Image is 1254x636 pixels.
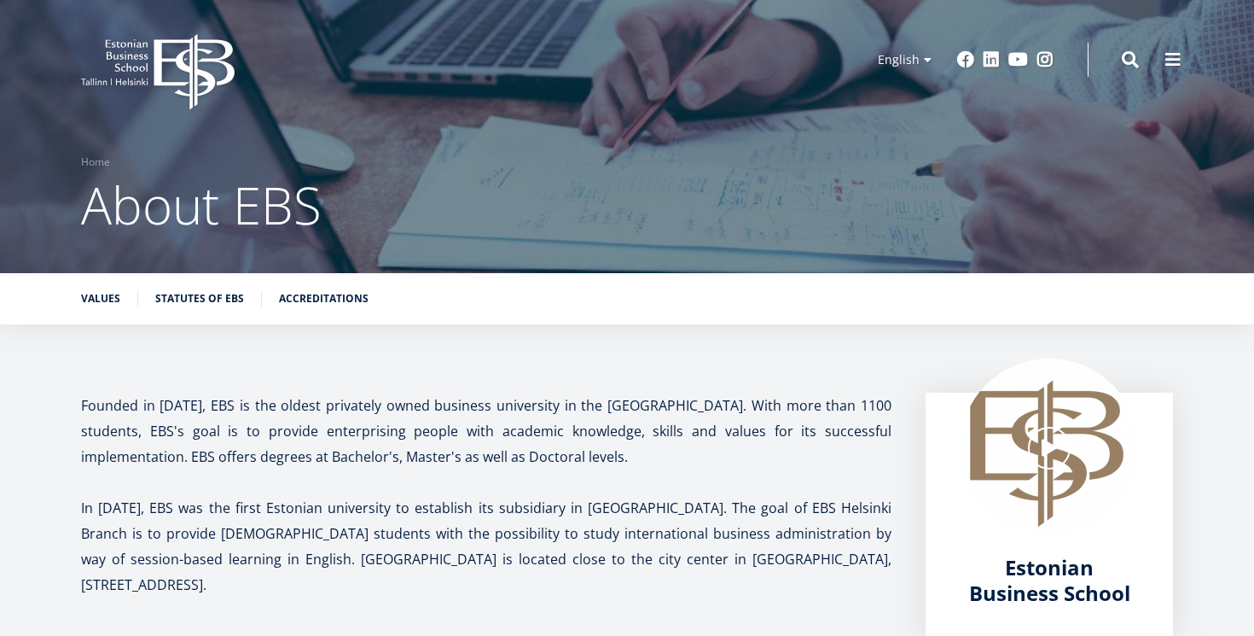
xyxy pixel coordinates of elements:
[1008,51,1028,68] a: Youtube
[81,170,322,240] span: About EBS
[969,553,1130,607] span: Estonian Business School
[81,393,891,470] p: Founded in [DATE], EBS is the oldest privately owned business university in the [GEOGRAPHIC_DATA]...
[957,51,974,68] a: Facebook
[81,290,120,307] a: Values
[81,154,110,171] a: Home
[1036,51,1054,68] a: Instagram
[960,555,1139,606] a: Estonian Business School
[155,290,244,307] a: Statutes of EBS
[81,495,891,598] p: In [DATE], EBS was the first Estonian university to establish its subsidiary in [GEOGRAPHIC_DATA]...
[983,51,1000,68] a: Linkedin
[279,290,369,307] a: Accreditations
